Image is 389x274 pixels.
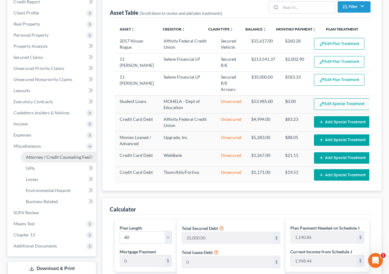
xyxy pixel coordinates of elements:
[21,163,96,174] a: Gifts
[314,169,371,181] button: Add Special Treatment
[182,249,213,256] label: Total Lease Debt
[280,149,309,166] td: $21.11
[115,131,159,149] td: Monies Loaned / Advanced
[246,53,280,71] td: $213,541.37
[110,206,136,213] div: Calculator
[182,256,273,268] input: 0.00
[182,232,273,244] input: 0.00
[115,71,159,95] td: 11 [PERSON_NAME]
[120,255,164,267] input: 0.00
[140,10,222,16] span: (Scroll down to review and add plan treatments)
[131,28,135,31] i: unfold_more
[314,134,371,146] button: Add Special Treatment
[14,55,43,60] span: Secured Claims
[9,52,96,63] a: Secured Claims
[216,113,246,131] td: Unsecured
[14,132,31,137] span: Expenses
[216,71,246,95] td: Secured R/E Arrears
[319,77,324,83] img: edit-pencil-c1479a1de80d8dea1e2430c2f745a3c6a07e9d7aa2eeffe225670001d78357a8.svg
[246,113,280,131] td: $4,994.00
[159,71,216,95] td: Selene Financial LP
[314,98,370,110] button: Edit Special Treatment
[181,28,185,31] i: unfold_more
[14,99,53,104] span: Executory Contracts
[230,28,233,31] i: unfold_more
[110,9,222,16] div: Asset Table
[120,248,156,255] label: Mortgage Payment
[290,225,359,231] label: Plan Payment Needed on Schedule J
[273,256,280,268] div: $
[21,185,96,196] a: Environmental Hazards
[280,53,309,71] td: $2,002.90
[319,59,324,64] img: edit-pencil-c1479a1de80d8dea1e2430c2f745a3c6a07e9d7aa2eeffe225670001d78357a8.svg
[246,96,280,113] td: $53,985.00
[290,248,352,255] label: Current Income from Schedule J
[26,177,38,182] span: Losses
[321,23,369,35] th: Plan Treatment
[246,35,280,53] td: $15,617.00
[14,32,49,38] span: Personal Property
[291,255,357,267] input: 0.00
[216,96,246,113] td: Unsecured
[159,149,216,166] td: WebBank
[273,232,280,244] div: $
[246,149,280,166] td: $1,267.00
[245,27,266,31] a: Balanceunfold_more
[246,166,280,183] td: $1,171.00
[381,253,386,258] span: 1
[9,74,96,85] a: Unsecured Nonpriority Claims
[314,152,371,164] button: Add Special Treatment
[314,38,364,50] button: Edit Plan Treatment
[21,152,96,163] a: Attorney / Credit Counseling Fees
[14,66,64,71] span: Unsecured Priority Claims
[159,131,216,149] td: Upgrade, Inc
[338,1,371,13] button: Filter
[280,166,309,183] td: $19.51
[246,131,280,149] td: $5,283.00
[115,53,159,71] td: 11 [PERSON_NAME]
[314,116,371,128] button: Add Special Treatment
[159,166,216,183] td: Tbom/Atls/Fortiva
[9,85,96,96] a: Lawsuits
[216,35,246,53] td: Secured Vehicle
[159,96,216,113] td: MOHELA - Dept of Education
[319,101,324,107] img: edit-pencil-c1479a1de80d8dea1e2430c2f745a3c6a07e9d7aa2eeffe225670001d78357a8.svg
[115,35,159,53] td: 2017 Nissan Rogue
[216,131,246,149] td: Unsecured
[115,113,159,131] td: Credit Card Debt
[312,28,316,31] i: unfold_more
[159,113,216,131] td: Affinity Federal Credit Union
[357,231,364,243] div: $
[115,166,159,183] td: Credit Card Debt
[14,10,39,15] span: Client Profile
[115,96,159,113] td: Student Loans
[280,131,309,149] td: $88.05
[159,35,216,53] td: Affinity Federal Credit Union
[26,199,58,204] span: Business Related
[9,41,96,52] a: Property Analysis
[357,255,364,267] div: $
[276,27,316,31] a: Monthly Paymentunfold_more
[182,225,218,231] label: Total Secured Debt
[159,53,216,71] td: Selene Financial LP
[14,232,35,237] span: Chapter 13
[216,149,246,166] td: Unsecured
[14,210,39,215] span: SOFA Review
[26,166,35,171] span: Gifts
[280,113,309,131] td: $83.23
[280,96,309,113] td: $0.00
[26,188,71,193] span: Environmental Hazards
[115,149,159,166] td: Credit Card Debt
[14,110,69,115] span: Codebtors Insiders & Notices
[314,74,364,86] button: Edit Plan Treatment
[246,71,280,95] td: $35,000.00
[21,196,96,207] a: Business Related
[14,121,28,126] span: Income
[319,41,324,47] img: edit-pencil-c1479a1de80d8dea1e2430c2f745a3c6a07e9d7aa2eeffe225670001d78357a8.svg
[216,166,246,183] td: Unsecured
[164,255,172,267] div: $
[21,174,96,185] a: Losses
[280,71,309,95] td: $583.33
[9,207,96,218] a: SOFA Review
[120,27,135,31] a: Assetunfold_more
